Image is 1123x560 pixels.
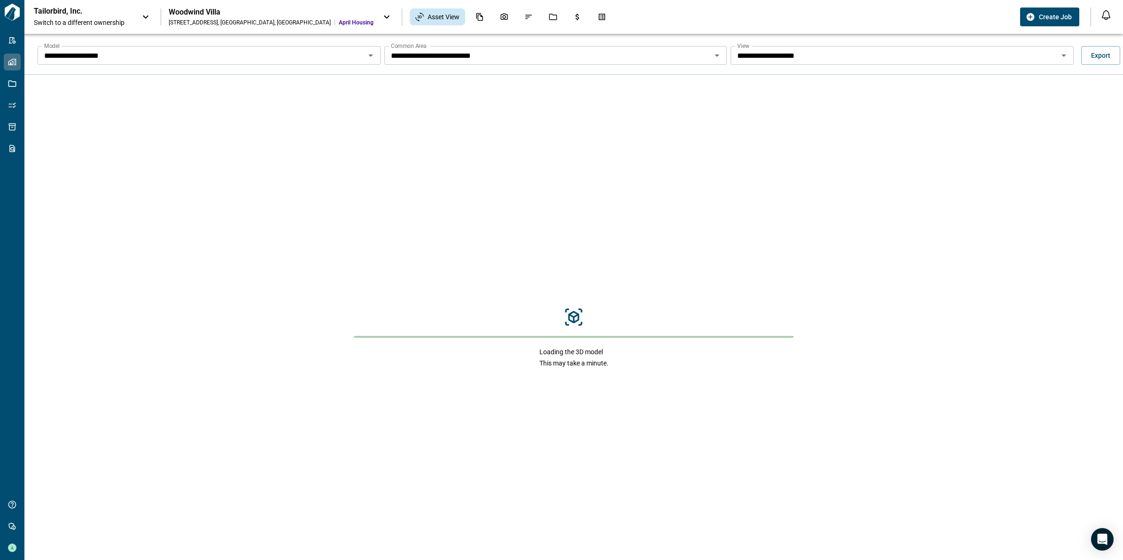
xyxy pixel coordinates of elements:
button: Open [364,49,377,62]
div: Jobs [543,9,563,25]
div: Documents [470,9,490,25]
span: Loading the 3D model [539,347,608,357]
label: Model [44,42,60,50]
div: Open Intercom Messenger [1091,528,1114,551]
div: Budgets [568,9,587,25]
div: Asset View [410,8,465,25]
span: Export [1091,51,1110,60]
div: Issues & Info [519,9,538,25]
span: Asset View [428,12,460,22]
button: Open [710,49,724,62]
label: View [737,42,749,50]
div: Woodwind Villa [169,8,374,17]
label: Common Area [391,42,427,50]
span: Create Job [1039,12,1072,22]
p: Tailorbird, Inc. [34,7,118,16]
span: April Housing [339,19,374,26]
span: Switch to a different ownership [34,18,133,27]
div: Takeoff Center [592,9,612,25]
button: Open [1057,49,1070,62]
div: [STREET_ADDRESS] , [GEOGRAPHIC_DATA] , [GEOGRAPHIC_DATA] [169,19,331,26]
button: Export [1081,46,1120,65]
button: Open notification feed [1099,8,1114,23]
button: Create Job [1020,8,1079,26]
span: This may take a minute. [539,358,608,368]
div: Photos [494,9,514,25]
